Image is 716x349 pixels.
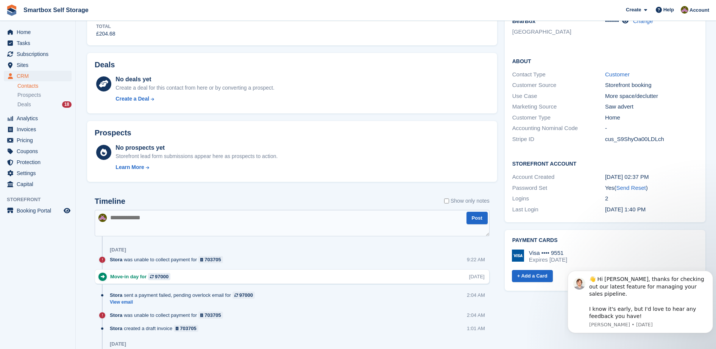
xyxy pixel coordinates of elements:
div: [DATE] [469,273,485,280]
div: More space/declutter [605,92,698,101]
div: 2:04 AM [467,292,485,299]
div: Customer Source [512,81,605,90]
h2: Prospects [95,129,131,137]
button: Post [466,212,488,224]
div: Marketing Source [512,102,605,111]
span: Account [689,6,709,14]
span: Booking Portal [17,205,62,216]
div: Learn More [115,163,144,171]
a: menu [4,27,72,37]
h2: Timeline [95,197,125,206]
div: Contact Type [512,70,605,79]
img: Kayleigh Devlin [681,6,688,14]
div: Storefront booking [605,81,698,90]
div: created a draft invoice [110,325,202,332]
a: menu [4,205,72,216]
div: 703705 [204,256,221,263]
h2: Deals [95,60,115,69]
span: Prospects [17,92,41,99]
time: 2025-04-18 12:40:03 UTC [605,206,646,213]
div: was unable to collect payment for [110,312,227,319]
span: Create [626,6,641,14]
div: sent a payment failed, pending overlock email for [110,292,259,299]
iframe: Intercom notifications message [565,267,716,345]
div: Last Login [512,205,605,214]
a: 97000 [232,292,255,299]
a: 97000 [148,273,170,280]
div: 1:01 AM [467,325,485,332]
img: Visa Logo [512,250,524,262]
span: Stora [110,292,122,299]
span: Protection [17,157,62,168]
input: Show only notes [444,197,449,205]
div: Use Case [512,92,605,101]
span: Stora [110,256,122,263]
div: 97000 [239,292,253,299]
h2: Storefront Account [512,160,698,167]
a: Preview store [62,206,72,215]
div: Create a deal for this contact from here or by converting a prospect. [115,84,274,92]
a: menu [4,157,72,168]
img: Kayleigh Devlin [98,214,107,222]
a: Smartbox Self Storage [20,4,92,16]
span: Stora [110,325,122,332]
li: [GEOGRAPHIC_DATA] [512,28,605,36]
div: Stripe ID [512,135,605,144]
a: menu [4,71,72,81]
div: was unable to collect payment for [110,256,227,263]
a: menu [4,38,72,48]
div: No prospects yet [115,143,278,152]
a: menu [4,124,72,135]
span: BearBox [512,18,536,24]
a: menu [4,113,72,124]
div: Storefront lead form submissions appear here as prospects to action. [115,152,278,160]
span: Analytics [17,113,62,124]
div: cus_S9ShyOa00LDLch [605,135,698,144]
a: 703705 [174,325,198,332]
span: Settings [17,168,62,178]
a: menu [4,168,72,178]
span: Help [663,6,674,14]
a: Create a Deal [115,95,274,103]
a: menu [4,135,72,146]
div: No deals yet [115,75,274,84]
div: Visa •••• 9551 [529,250,567,256]
a: Deals 18 [17,101,72,109]
div: Account Created [512,173,605,181]
span: Sites [17,60,62,70]
a: 703705 [198,312,223,319]
img: stora-icon-8386f47178a22dfd0bd8f6a31ec36ba5ce8667c1dd55bd0f319d3a0aa187defe.svg [6,5,17,16]
span: CRM [17,71,62,81]
span: Capital [17,179,62,189]
a: menu [4,60,72,70]
a: View email [110,299,259,306]
div: Saw advert [605,102,698,111]
a: Contacts [17,82,72,90]
div: [DATE] [110,341,126,347]
div: Total [96,23,115,30]
div: [DATE] 02:37 PM [605,173,698,181]
label: Show only notes [444,197,490,205]
span: Home [17,27,62,37]
div: - [605,124,698,133]
a: Prospects [17,91,72,99]
h2: About [512,57,698,65]
span: Coupons [17,146,62,157]
a: menu [4,49,72,59]
div: Accounting Nominal Code [512,124,605,133]
div: [DATE] [110,247,126,253]
a: + Add a Card [512,270,553,282]
div: £204.68 [96,30,115,38]
div: Move-in day for [110,273,174,280]
div: 703705 [180,325,196,332]
div: Expires [DATE] [529,256,567,263]
a: Customer [605,71,630,78]
span: Invoices [17,124,62,135]
span: Storefront [7,196,75,203]
div: Yes [605,184,698,192]
span: Stora [110,312,122,319]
